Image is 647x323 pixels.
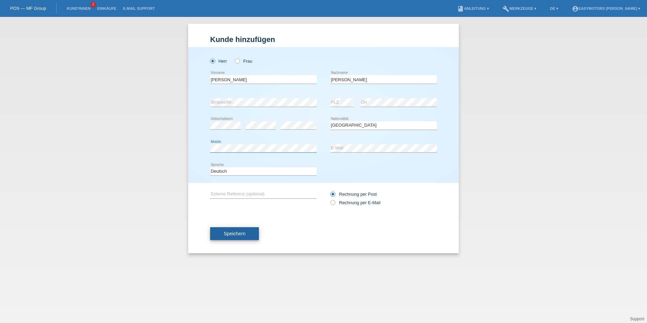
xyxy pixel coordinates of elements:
[546,6,561,10] a: DE ▾
[457,5,464,12] i: book
[210,227,259,240] button: Speichern
[210,59,215,63] input: Herr
[10,6,46,11] a: POS — MF Group
[568,6,644,10] a: account_circleEasymotors [PERSON_NAME] ▾
[235,59,239,63] input: Frau
[235,59,252,64] label: Frau
[330,200,380,205] label: Rechnung per E-Mail
[120,6,158,10] a: E-Mail Support
[63,6,94,10] a: Kund*innen
[90,2,96,7] span: 2
[499,6,540,10] a: buildWerkzeuge ▾
[503,5,509,12] i: build
[454,6,492,10] a: bookAnleitung ▾
[94,6,119,10] a: Einkäufe
[330,192,335,200] input: Rechnung per Post
[630,317,644,321] a: Support
[224,231,245,236] span: Speichern
[572,5,579,12] i: account_circle
[330,192,377,197] label: Rechnung per Post
[210,35,437,44] h1: Kunde hinzufügen
[210,59,227,64] label: Herr
[330,200,335,209] input: Rechnung per E-Mail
